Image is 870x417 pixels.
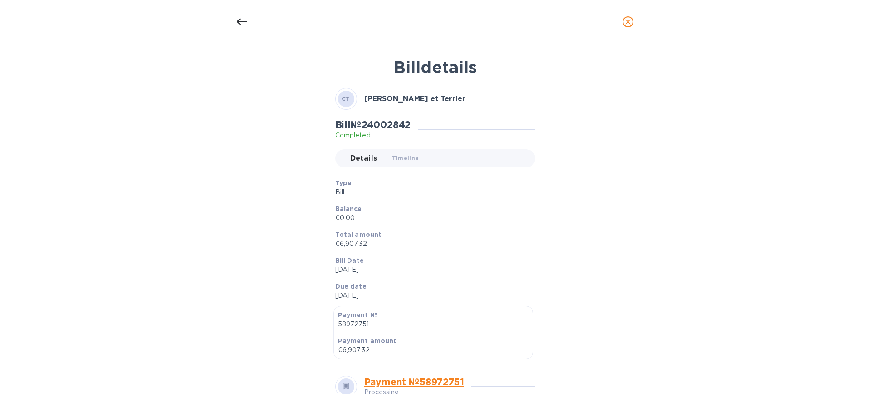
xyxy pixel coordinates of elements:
b: Bill details [394,57,477,77]
p: Bill [335,187,528,197]
b: Payment amount [338,337,397,344]
span: Timeline [392,153,419,163]
h2: Bill № 24002842 [335,119,411,130]
b: Type [335,179,352,186]
p: [DATE] [335,291,528,300]
p: Processing [364,388,464,397]
b: Due date [335,283,367,290]
b: CT [342,95,350,102]
b: Payment № [338,311,377,319]
p: €6,907.32 [338,345,529,355]
p: €6,907.32 [335,239,528,249]
b: Bill Date [335,257,364,264]
p: €0.00 [335,213,528,223]
button: close [617,11,639,33]
b: Balance [335,205,362,212]
b: [PERSON_NAME] et Terrier [364,94,465,103]
p: [DATE] [335,265,528,275]
p: Completed [335,131,411,140]
span: Details [350,152,377,165]
a: Payment № 58972751 [364,376,464,388]
b: Total amount [335,231,382,238]
p: 58972751 [338,319,529,329]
